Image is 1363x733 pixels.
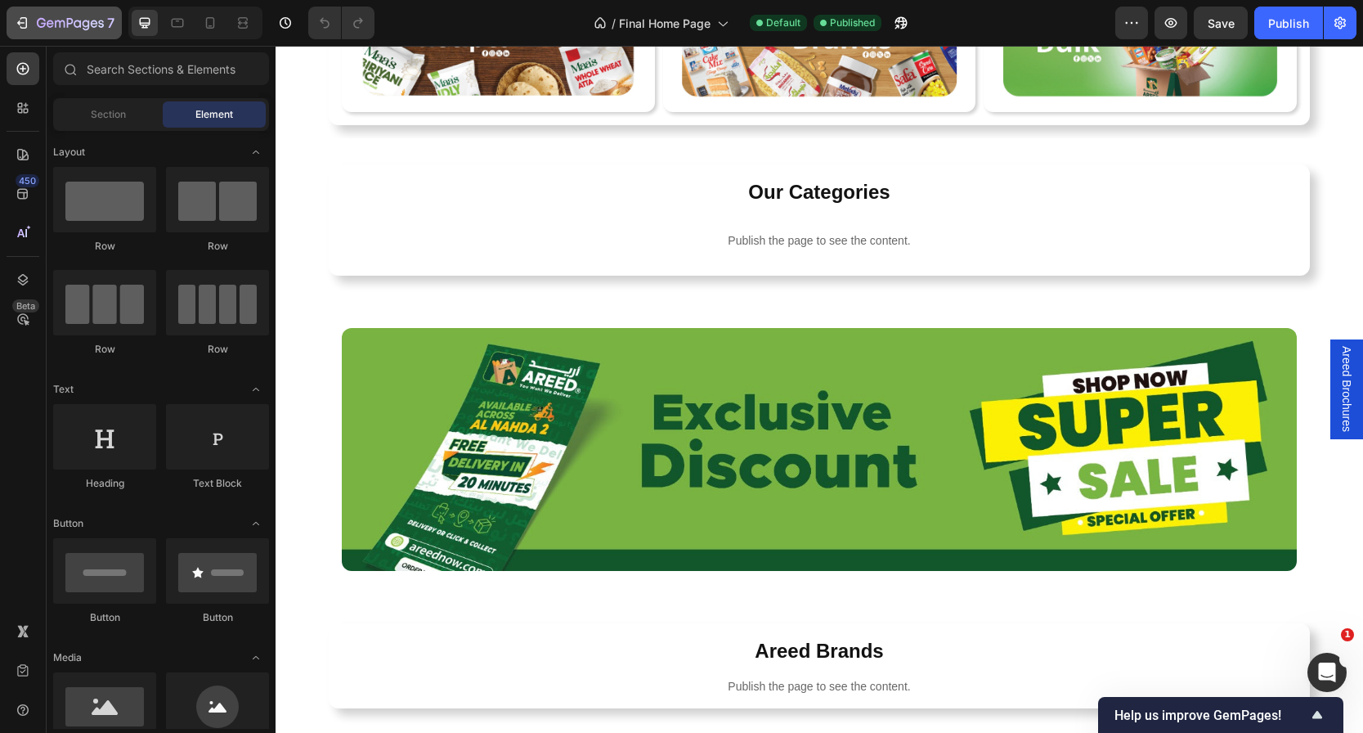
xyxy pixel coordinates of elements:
[53,52,269,85] input: Search Sections & Elements
[107,13,114,33] p: 7
[66,187,1021,204] p: Publish the page to see the content.
[166,342,269,357] div: Row
[53,145,85,160] span: Layout
[7,7,122,39] button: 7
[53,516,83,531] span: Button
[166,239,269,254] div: Row
[53,239,156,254] div: Row
[619,15,711,32] span: Final Home Page
[276,46,1363,733] iframe: Design area
[53,476,156,491] div: Heading
[243,376,269,402] span: Toggle open
[308,7,374,39] div: Undo/Redo
[1341,628,1354,641] span: 1
[1307,653,1347,692] iframe: Intercom live chat
[66,591,1021,619] h2: Areed Brands
[53,650,82,665] span: Media
[66,132,1021,160] h2: Our Categories
[53,342,156,357] div: Row
[243,510,269,537] span: Toggle open
[195,107,233,122] span: Element
[53,382,74,397] span: Text
[612,15,616,32] span: /
[1254,7,1323,39] button: Publish
[66,282,1021,525] img: gempages_528694895989228566-5fab4314-ffd2-4e77-9789-b79d29ce5814.jpg
[766,16,800,30] span: Default
[1063,300,1079,386] span: Areed Brochures
[91,107,126,122] span: Section
[1114,708,1307,723] span: Help us improve GemPages!
[16,174,39,187] div: 450
[1114,705,1327,725] button: Show survey - Help us improve GemPages!
[166,610,269,625] div: Button
[66,632,1021,650] p: Publish the page to see the content.
[1208,16,1235,30] span: Save
[1268,15,1309,32] div: Publish
[830,16,875,30] span: Published
[243,139,269,165] span: Toggle open
[166,476,269,491] div: Text Block
[53,610,156,625] div: Button
[1194,7,1248,39] button: Save
[243,645,269,671] span: Toggle open
[12,299,39,313] div: Beta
